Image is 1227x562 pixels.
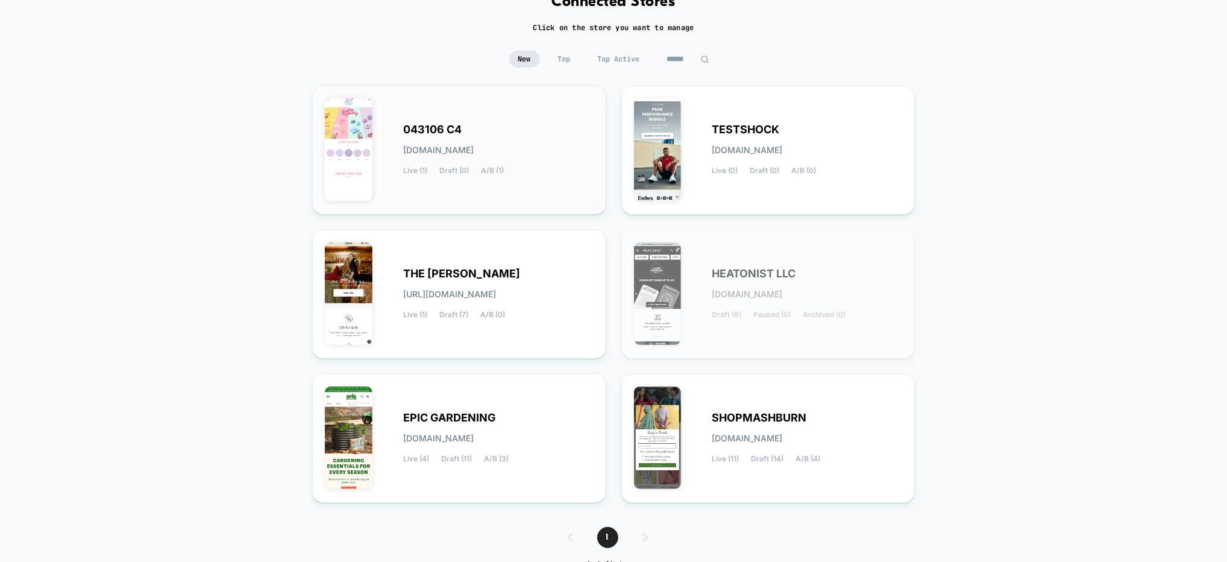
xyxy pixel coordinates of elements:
span: 1 [597,527,618,548]
span: [URL][DOMAIN_NAME] [403,290,496,298]
span: [DOMAIN_NAME] [712,434,783,443]
span: Top [549,51,580,68]
span: Live (11) [712,455,739,463]
h2: Click on the store you want to manage [533,23,694,33]
span: New [509,51,540,68]
span: [DOMAIN_NAME] [712,146,783,154]
span: EPIC GARDENING [403,414,496,422]
span: Live (1) [403,166,427,175]
img: THE_LOLA_BLANKET [325,242,372,345]
span: 043106 C4 [403,125,462,134]
span: [DOMAIN_NAME] [403,146,474,154]
span: THE [PERSON_NAME] [403,270,520,278]
span: A/B (0) [480,311,505,319]
span: A/B (0) [792,166,817,175]
span: Live (1) [403,311,427,319]
span: Draft (8) [712,311,742,319]
span: Draft (11) [441,455,472,463]
span: Draft (0) [439,166,469,175]
img: edit [700,55,709,64]
span: HEATONIST LLC [712,270,796,278]
span: Live (4) [403,455,429,463]
span: Paused (0) [754,311,791,319]
span: Live (0) [712,166,738,175]
span: TESTSHOCK [712,125,780,134]
img: SHOPMASHBURN [634,387,682,489]
img: TESTSHOCK [634,98,682,201]
span: Draft (0) [750,166,780,175]
img: 043106_C4 [325,98,372,201]
span: Draft (14) [752,455,784,463]
span: A/B (3) [484,455,509,463]
span: [DOMAIN_NAME] [403,434,474,443]
span: Draft (7) [439,311,468,319]
span: Top Active [589,51,649,68]
img: EPIC_GARDENING [325,387,372,489]
img: HEATONIST_LLC [634,242,682,345]
span: Archived (0) [803,311,846,319]
span: A/B (4) [796,455,821,463]
span: A/B (1) [481,166,504,175]
span: SHOPMASHBURN [712,414,807,422]
span: [DOMAIN_NAME] [712,290,783,298]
